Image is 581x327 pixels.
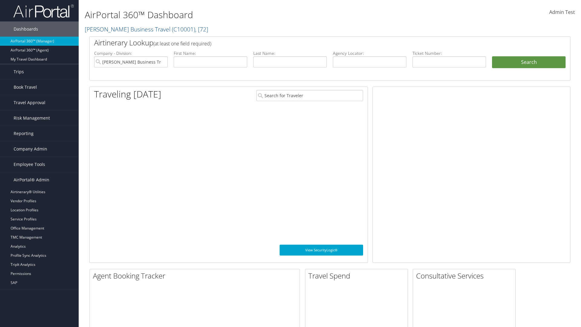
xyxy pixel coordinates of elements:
h2: Airtinerary Lookup [94,38,526,48]
a: [PERSON_NAME] Business Travel [85,25,208,33]
span: , [ 72 ] [195,25,208,33]
label: Last Name: [253,50,327,56]
span: Book Travel [14,80,37,95]
h2: Travel Spend [308,271,408,281]
h2: Agent Booking Tracker [93,271,300,281]
img: airportal-logo.png [13,4,74,18]
span: AirPortal® Admin [14,172,49,187]
span: Travel Approval [14,95,45,110]
h1: AirPortal 360™ Dashboard [85,8,412,21]
button: Search [492,56,566,68]
span: Company Admin [14,141,47,157]
span: ( C10001 ) [172,25,195,33]
label: Company - Division: [94,50,168,56]
span: Dashboards [14,21,38,37]
label: Agency Locator: [333,50,406,56]
h2: Consultative Services [416,271,515,281]
a: View SecurityLogic® [280,245,363,256]
span: Trips [14,64,24,79]
input: Search for Traveler [256,90,363,101]
span: (at least one field required) [153,40,211,47]
a: Admin Test [549,3,575,22]
label: Ticket Number: [412,50,486,56]
span: Risk Management [14,111,50,126]
span: Admin Test [549,9,575,15]
label: First Name: [174,50,247,56]
span: Employee Tools [14,157,45,172]
span: Reporting [14,126,34,141]
h1: Traveling [DATE] [94,88,161,101]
